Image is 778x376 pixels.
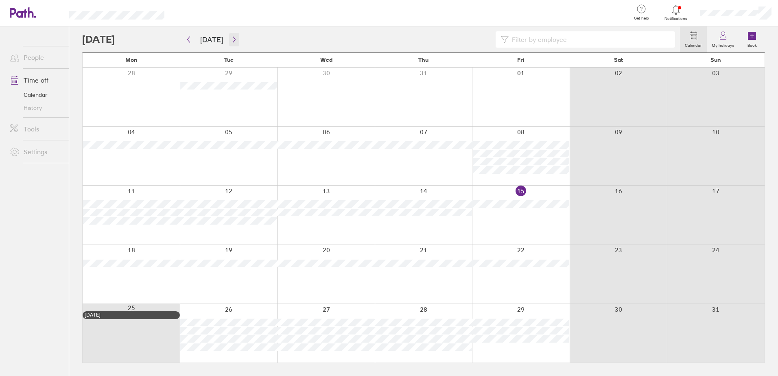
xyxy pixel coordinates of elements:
a: Settings [3,144,69,160]
span: Thu [418,57,428,63]
span: Tue [224,57,234,63]
button: [DATE] [194,33,229,46]
a: History [3,101,69,114]
label: Calendar [680,41,707,48]
a: Calendar [3,88,69,101]
a: Book [739,26,765,52]
a: Notifications [663,4,689,21]
a: Time off [3,72,69,88]
span: Notifications [663,16,689,21]
span: Mon [125,57,138,63]
span: Sun [710,57,721,63]
div: [DATE] [85,312,178,318]
input: Filter by employee [509,32,670,47]
span: Fri [517,57,524,63]
a: Calendar [680,26,707,52]
span: Sat [614,57,623,63]
a: Tools [3,121,69,137]
a: People [3,49,69,66]
span: Get help [628,16,655,21]
label: Book [743,41,762,48]
a: My holidays [707,26,739,52]
label: My holidays [707,41,739,48]
span: Wed [320,57,332,63]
